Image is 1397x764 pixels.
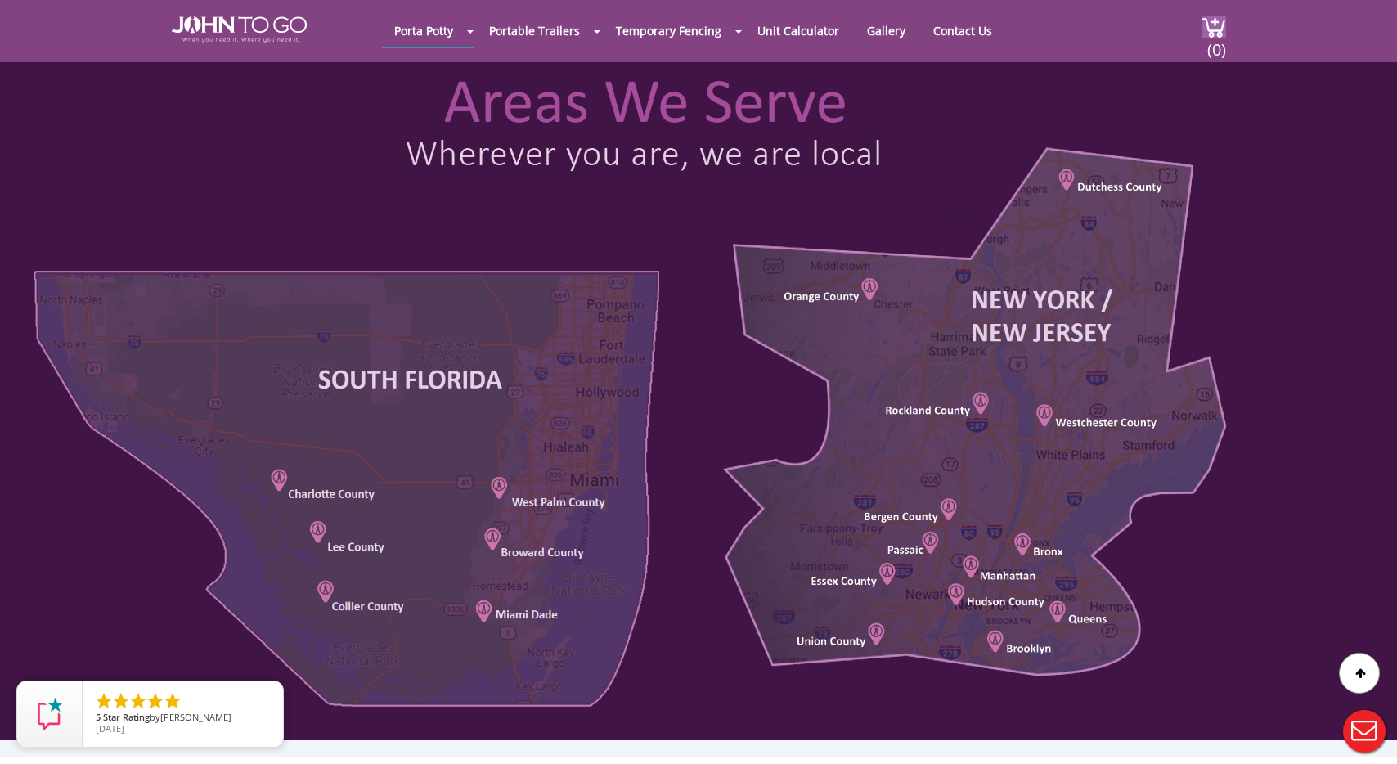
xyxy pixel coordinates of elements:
[477,15,592,47] a: Portable Trailers
[96,712,270,724] span: by
[146,691,165,711] li: 
[745,15,851,47] a: Unit Calculator
[382,15,465,47] a: Porta Potty
[855,15,918,47] a: Gallery
[94,691,114,711] li: 
[103,711,150,723] span: Star Rating
[96,722,124,735] span: [DATE]
[160,711,231,723] span: [PERSON_NAME]
[921,15,1004,47] a: Contact Us
[1206,25,1226,61] span: (0)
[128,691,148,711] li: 
[172,16,307,43] img: JOHN to go
[96,711,101,723] span: 5
[1202,16,1226,38] img: cart a
[34,698,66,730] img: Review Rating
[111,691,131,711] li: 
[163,691,182,711] li: 
[604,15,734,47] a: Temporary Fencing
[1332,699,1397,764] button: Live Chat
